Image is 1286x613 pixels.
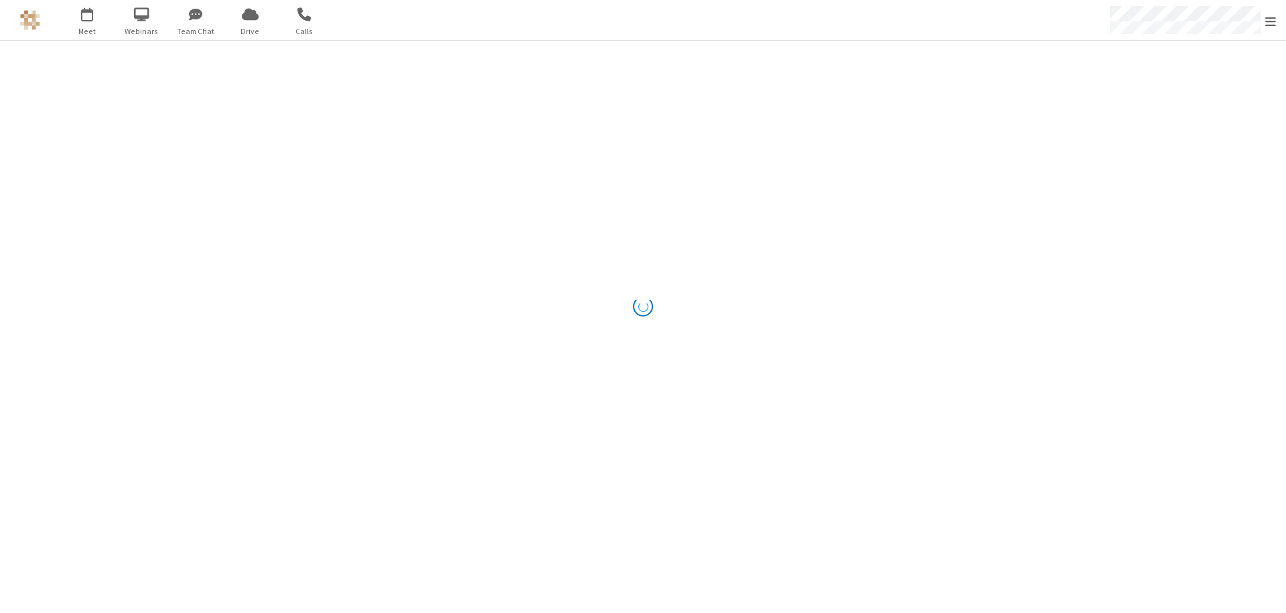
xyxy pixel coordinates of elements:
[225,25,275,37] span: Drive
[117,25,167,37] span: Webinars
[279,25,330,37] span: Calls
[171,25,221,37] span: Team Chat
[20,10,40,30] img: QA Selenium DO NOT DELETE OR CHANGE
[62,25,113,37] span: Meet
